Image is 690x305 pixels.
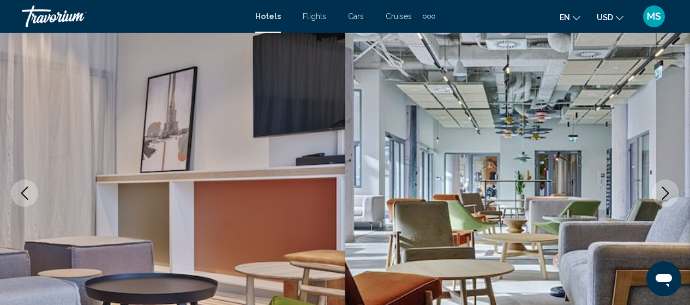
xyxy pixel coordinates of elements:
a: Hotels [255,12,281,21]
button: Extra navigation items [423,8,435,25]
span: MS [647,11,661,22]
span: USD [597,13,613,22]
a: Cruises [386,12,412,21]
button: Change currency [597,9,623,25]
iframe: Button to launch messaging window [646,261,681,296]
a: Travorium [22,5,244,27]
span: en [560,13,570,22]
button: Previous image [11,180,38,207]
a: Flights [303,12,326,21]
button: Change language [560,9,580,25]
button: Next image [652,180,679,207]
a: Cars [348,12,364,21]
button: User Menu [640,5,668,28]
